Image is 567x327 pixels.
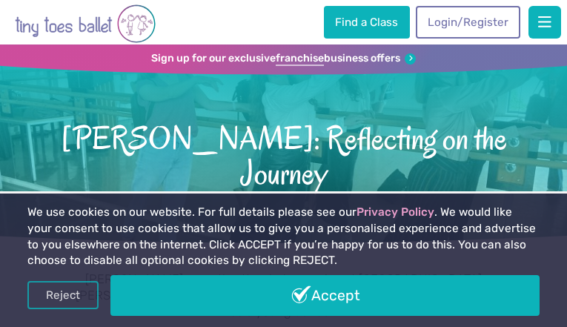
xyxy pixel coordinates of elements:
[27,205,540,268] p: We use cookies on our website. For full details please see our . We would like your consent to us...
[151,52,417,66] a: Sign up for our exclusivefranchisebusiness offers
[357,205,434,219] a: Privacy Policy
[110,275,540,316] a: Accept
[416,6,520,39] a: Login/Register
[15,3,156,44] img: tiny toes ballet
[19,118,548,191] span: [PERSON_NAME]: Reflecting on the Journey
[276,52,324,66] strong: franchise
[27,281,99,309] a: Reject
[324,6,410,39] a: Find a Class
